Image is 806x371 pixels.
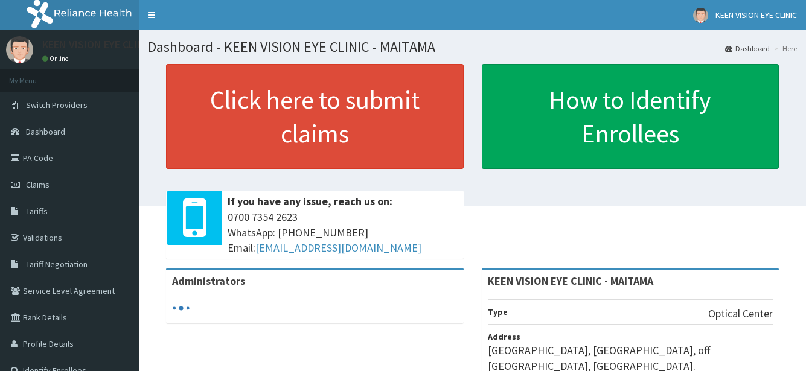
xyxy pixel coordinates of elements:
img: User Image [693,8,708,23]
b: Address [488,331,520,342]
img: User Image [6,36,33,63]
span: Tariffs [26,206,48,217]
a: [EMAIL_ADDRESS][DOMAIN_NAME] [255,241,421,255]
h1: Dashboard - KEEN VISION EYE CLINIC - MAITAMA [148,39,797,55]
span: KEEN VISION EYE CLINIC [715,10,797,21]
a: How to Identify Enrollees [482,64,779,169]
b: Type [488,306,508,317]
b: If you have any issue, reach us on: [228,194,392,208]
p: KEEN VISION EYE CLINIC [42,39,153,50]
a: Online [42,54,71,63]
span: Tariff Negotiation [26,259,88,270]
span: Switch Providers [26,100,88,110]
a: Click here to submit claims [166,64,464,169]
strong: KEEN VISION EYE CLINIC - MAITAMA [488,274,653,288]
svg: audio-loading [172,299,190,317]
a: Dashboard [725,43,770,54]
span: Claims [26,179,50,190]
p: Optical Center [708,306,773,322]
span: Dashboard [26,126,65,137]
b: Administrators [172,274,245,288]
li: Here [771,43,797,54]
span: 0700 7354 2623 WhatsApp: [PHONE_NUMBER] Email: [228,209,458,256]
